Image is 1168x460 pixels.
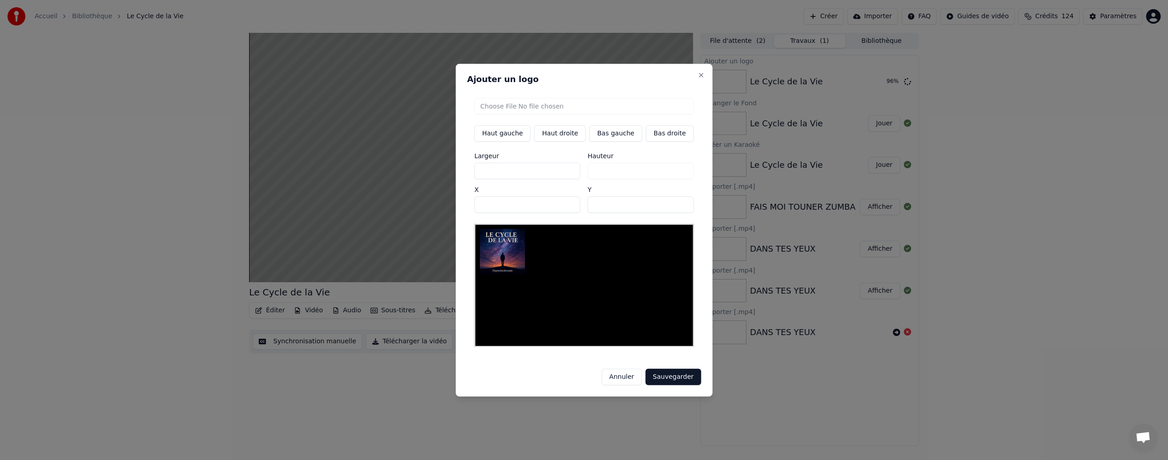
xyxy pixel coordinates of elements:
h2: Ajouter un logo [467,75,701,83]
button: Bas gauche [589,125,642,141]
img: Logo [480,229,525,274]
label: Largeur [474,152,580,159]
button: Bas droite [646,125,693,141]
label: X [474,186,580,192]
label: Y [588,186,693,192]
button: Annuler [601,369,641,385]
button: Sauvegarder [646,369,701,385]
button: Haut gauche [474,125,531,141]
label: Hauteur [588,152,693,159]
button: Haut droite [534,125,586,141]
